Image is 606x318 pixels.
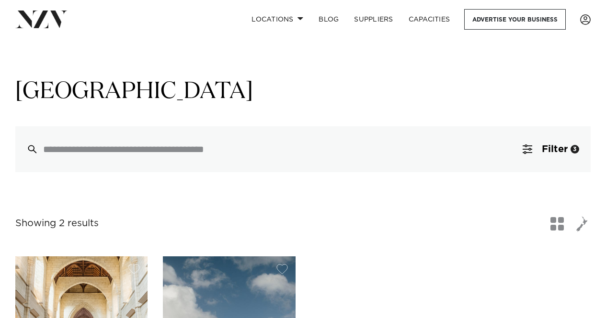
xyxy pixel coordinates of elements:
[15,216,99,231] div: Showing 2 results
[464,9,566,30] a: Advertise your business
[15,77,591,107] h1: [GEOGRAPHIC_DATA]
[346,9,400,30] a: SUPPLIERS
[244,9,311,30] a: Locations
[15,11,68,28] img: nzv-logo.png
[311,9,346,30] a: BLOG
[511,126,591,172] button: Filter3
[401,9,458,30] a: Capacities
[542,144,568,154] span: Filter
[571,145,579,154] div: 3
